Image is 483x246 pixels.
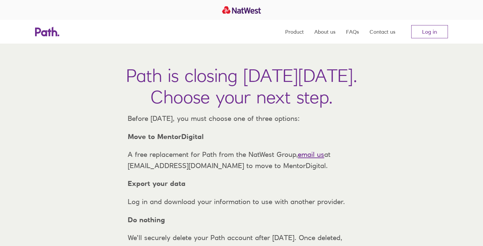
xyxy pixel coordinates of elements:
[314,20,335,44] a: About us
[128,216,165,224] strong: Do nothing
[411,25,448,38] a: Log in
[126,65,357,108] h1: Path is closing [DATE][DATE]. Choose your next step.
[370,20,395,44] a: Contact us
[122,113,361,124] p: Before [DATE], you must choose one of three options:
[346,20,359,44] a: FAQs
[285,20,304,44] a: Product
[128,132,204,141] strong: Move to MentorDigital
[122,149,361,171] p: A free replacement for Path from the NatWest Group, at [EMAIL_ADDRESS][DOMAIN_NAME] to move to Me...
[298,150,324,158] a: email us
[128,179,186,188] strong: Export your data
[122,196,361,207] p: Log in and download your information to use with another provider.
